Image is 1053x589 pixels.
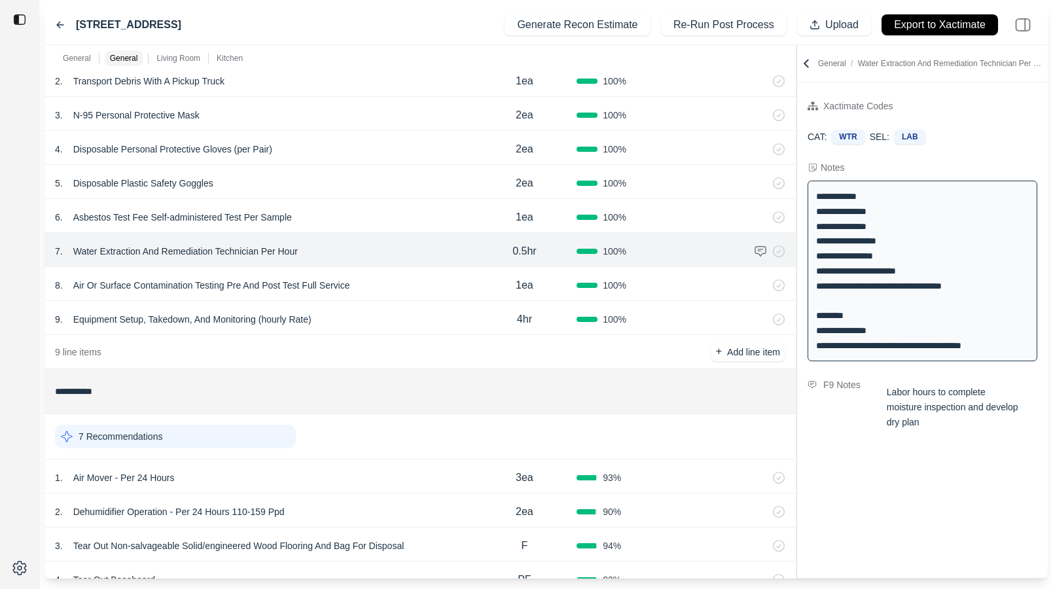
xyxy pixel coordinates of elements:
[505,14,650,35] button: Generate Recon Estimate
[858,59,1050,68] span: Water Extraction And Remediation Technician Per Hour
[516,470,533,486] p: 3ea
[673,18,774,33] p: Re-Run Post Process
[68,537,410,555] p: Tear Out Non-salvageable Solid/engineered Wood Flooring And Bag For Disposal
[516,209,533,225] p: 1ea
[55,143,63,156] p: 4 .
[68,276,355,294] p: Air Or Surface Contamination Testing Pre And Post Test Full Service
[68,469,180,487] p: Air Mover - Per 24 Hours
[516,141,533,157] p: 2ea
[603,245,626,258] span: 100 %
[832,130,864,144] div: WTR
[110,53,138,63] p: General
[754,245,767,258] img: comment
[516,277,533,293] p: 1ea
[55,346,101,359] p: 9 line items
[68,242,303,260] p: Water Extraction And Remediation Technician Per Hour
[603,279,626,292] span: 100 %
[517,312,532,327] p: 4hr
[68,503,290,521] p: Dehumidifier Operation - Per 24 Hours 110-159 Ppd
[823,377,861,393] div: F9 Notes
[797,14,871,35] button: Upload
[68,174,219,192] p: Disposable Plastic Safety Goggles
[217,53,243,63] p: Kitchen
[68,571,160,589] p: Tear Out Baseboard
[55,245,63,258] p: 7 .
[55,75,63,88] p: 2 .
[156,53,200,63] p: Living Room
[603,177,626,190] span: 100 %
[55,177,63,190] p: 5 .
[55,211,63,224] p: 6 .
[55,279,63,292] p: 8 .
[716,344,722,359] p: +
[895,130,925,144] div: LAB
[879,377,1027,437] div: Labor hours to complete moisture inspection and develop dry plan
[522,538,528,554] p: F
[55,313,63,326] p: 9 .
[68,106,205,124] p: N-95 Personal Protective Mask
[603,143,626,156] span: 100 %
[516,504,533,520] p: 2ea
[870,130,889,143] p: SEL:
[68,310,317,329] p: Equipment Setup, Takedown, And Monitoring (hourly Rate)
[603,573,621,586] span: 92 %
[1008,10,1037,39] img: right-panel.svg
[55,505,63,518] p: 2 .
[821,161,845,174] div: Notes
[76,17,181,33] label: [STREET_ADDRESS]
[846,59,858,68] span: /
[882,14,998,35] button: Export to Xactimate
[68,140,277,158] p: Disposable Personal Protective Gloves (per Pair)
[516,175,533,191] p: 2ea
[603,471,621,484] span: 93 %
[603,211,626,224] span: 100 %
[68,72,230,90] p: Transport Debris With A Pickup Truck
[79,430,162,443] p: 7 Recommendations
[825,18,859,33] p: Upload
[808,381,817,389] img: comment
[603,505,621,518] span: 90 %
[661,14,787,35] button: Re-Run Post Process
[603,539,621,552] span: 94 %
[603,109,626,122] span: 100 %
[727,346,780,359] p: Add line item
[818,58,1045,69] p: General
[518,572,531,588] p: PF
[55,109,63,122] p: 3 .
[512,243,536,259] p: 0.5hr
[55,471,63,484] p: 1 .
[603,75,626,88] span: 100 %
[55,573,63,586] p: 4 .
[55,539,63,552] p: 3 .
[63,53,91,63] p: General
[516,73,533,89] p: 1ea
[823,98,893,114] div: Xactimate Codes
[517,18,637,33] p: Generate Recon Estimate
[68,208,297,226] p: Asbestos Test Fee Self-administered Test Per Sample
[894,18,986,33] p: Export to Xactimate
[603,313,626,326] span: 100 %
[516,107,533,123] p: 2ea
[808,130,827,143] p: CAT:
[13,13,26,26] img: toggle sidebar
[711,343,785,361] button: +Add line item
